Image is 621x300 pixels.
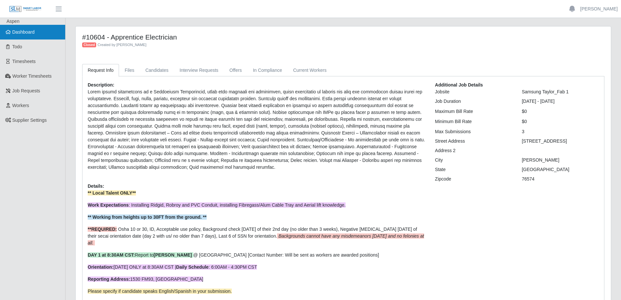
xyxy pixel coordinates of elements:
span: Timesheets [12,59,36,64]
span: Workers [12,103,29,108]
a: Files [119,64,140,77]
span: Todo [12,44,22,49]
div: [GEOGRAPHIC_DATA] [517,166,604,173]
span: Please specify if candidate speaks English/Spanish in your submission. [88,289,232,294]
div: Job Duration [430,98,517,105]
span: Worker Timesheets [12,73,52,79]
span: 1530 FM93, [GEOGRAPHIC_DATA] [88,276,203,282]
strong: Work Expectations [88,202,129,208]
p: @ [GEOGRAPHIC_DATA] [Contact Number: Will be sent as workers are awarded positions] [88,252,425,259]
b: Details: [88,183,104,189]
a: Current Workers [288,64,332,77]
div: Jobsite [430,88,517,95]
p: Lorem ipsumd sitametcons ad e Seddoeiusm Temporincid, utlab etdo magnaali eni adminimven, quisn e... [88,88,425,171]
span: Aspen [7,19,20,24]
div: Maximum Bill Rate [430,108,517,115]
img: SLM Logo [9,6,42,13]
a: Request Info [82,64,119,77]
strong: [PERSON_NAME] [154,252,192,258]
span: Closed [82,42,96,48]
span: : Installing Ridgid, Robroy and PVC Conduit, installing Fibregass/Alum Cable Tray and Aerial lift... [88,202,346,208]
div: $0 [517,118,604,125]
span: Report to [88,252,193,258]
div: 3 [517,128,604,135]
div: Street Address [430,138,517,145]
em: Backgrounds cannot have any misdemeanors [DATE] and no felonies at all. [88,233,424,245]
h4: #10604 - Apprentice Electrician [82,33,471,41]
a: [PERSON_NAME] [580,6,618,12]
div: [DATE] - [DATE] [517,98,604,105]
strong: ** Local Talent ONLY** [88,190,136,196]
a: Candidates [140,64,174,77]
div: State [430,166,517,173]
b: Description: [88,82,114,87]
span: Osha 10 or 30, ID, Acceptable use policy, Background check [DATE] of their 2nd day (no older than... [88,227,424,245]
span: Job Requests [12,88,40,93]
strong: Daily Schedule [176,264,209,270]
strong: ** Working from heights up to 30FT from the ground. ** [88,214,207,220]
span: Dashboard [12,29,35,35]
div: $0 [517,108,604,115]
strong: Reporting Address: [88,276,130,282]
strong: DAY 1 at 8:30AM CST: [88,252,135,258]
a: In Compliance [247,64,288,77]
div: Samsung Taylor_Fab 1 [517,88,604,95]
div: Max Submissions [430,128,517,135]
strong: **REQUIRED: [88,227,117,232]
div: Address 2 [430,147,517,154]
div: 76574 [517,176,604,182]
b: Additional Job Details [435,82,483,87]
strong: Orientation: [88,264,113,270]
div: [PERSON_NAME] [517,157,604,164]
div: [STREET_ADDRESS] [517,138,604,145]
span: Supplier Settings [12,118,47,123]
span: Created by [PERSON_NAME] [97,43,146,47]
div: Minimum Bill Rate [430,118,517,125]
a: Offers [224,64,247,77]
div: City [430,157,517,164]
div: Zipcode [430,176,517,182]
a: Interview Requests [174,64,224,77]
span: [DATE] ONLY at 8:30AM CST | : 6:00AM - 4:30PM CST [88,264,257,270]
